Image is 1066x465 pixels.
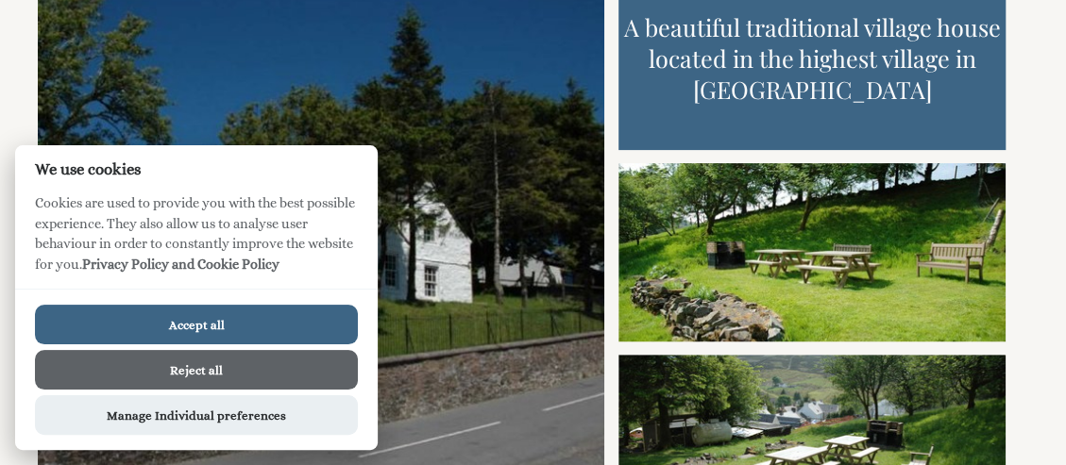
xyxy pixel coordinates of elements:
a: Privacy Policy and Cookie Policy [82,257,279,272]
h2: We use cookies [15,160,378,178]
button: Manage Individual preferences [35,395,358,435]
h1: A beautiful traditional village house located in the highest village in [GEOGRAPHIC_DATA] [622,11,1002,105]
button: Accept all [35,305,358,344]
button: Reject all [35,350,358,390]
img: DSC_9917.original.full.jpg [618,163,1006,354]
p: Cookies are used to provide you with the best possible experience. They also allow us to analyse ... [15,193,378,289]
